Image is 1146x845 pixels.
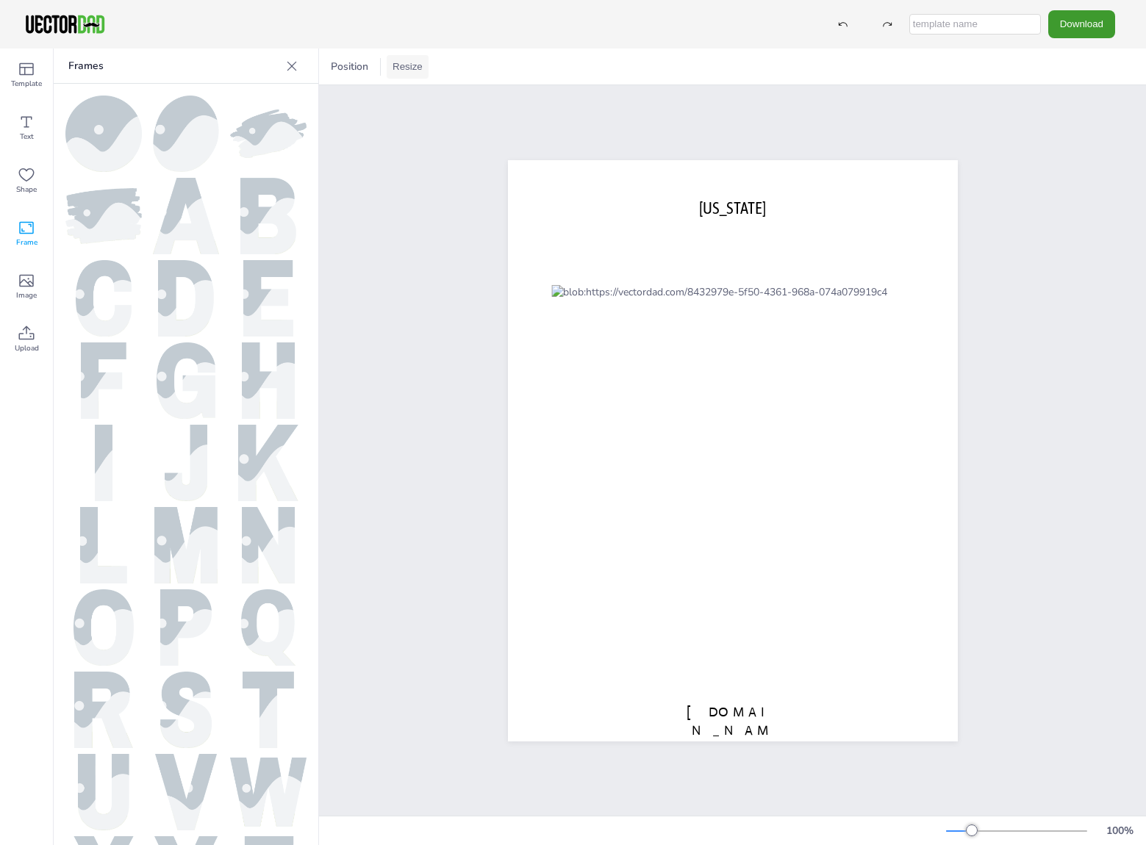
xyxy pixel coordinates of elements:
[1102,824,1137,838] div: 100 %
[16,237,37,248] span: Frame
[153,96,218,172] img: oval.png
[74,589,134,666] img: O.png
[387,55,429,79] button: Resize
[81,342,126,419] img: F.png
[165,425,208,501] img: J.png
[328,60,371,73] span: Position
[230,109,307,159] img: frame1.png
[153,178,219,254] img: A.png
[242,342,295,419] img: H.png
[241,589,295,666] img: Q.png
[160,672,212,748] img: S.png
[16,290,37,301] span: Image
[242,507,295,583] img: N.png
[243,672,295,748] img: T.png
[243,260,293,337] img: E.png
[699,198,766,217] span: [US_STATE]
[230,758,307,827] img: W.png
[909,14,1041,35] input: template name
[155,754,217,830] img: V.png
[65,96,142,172] img: circle.png
[687,704,778,757] span: [DOMAIN_NAME]
[238,425,298,501] img: K.png
[1048,10,1115,37] button: Download
[15,342,39,354] span: Upload
[95,425,112,501] img: I.png
[16,184,37,195] span: Shape
[76,260,132,337] img: C.png
[160,589,212,666] img: P.png
[80,507,127,583] img: L.png
[20,131,34,143] span: Text
[158,260,213,337] img: D.png
[11,78,42,90] span: Template
[24,13,107,35] img: VectorDad-1.png
[240,178,296,254] img: B.png
[65,188,142,244] img: frame2.png
[157,342,215,419] img: G.png
[154,507,218,583] img: M.png
[74,672,133,748] img: R.png
[68,48,280,84] p: Frames
[78,754,130,830] img: U.png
